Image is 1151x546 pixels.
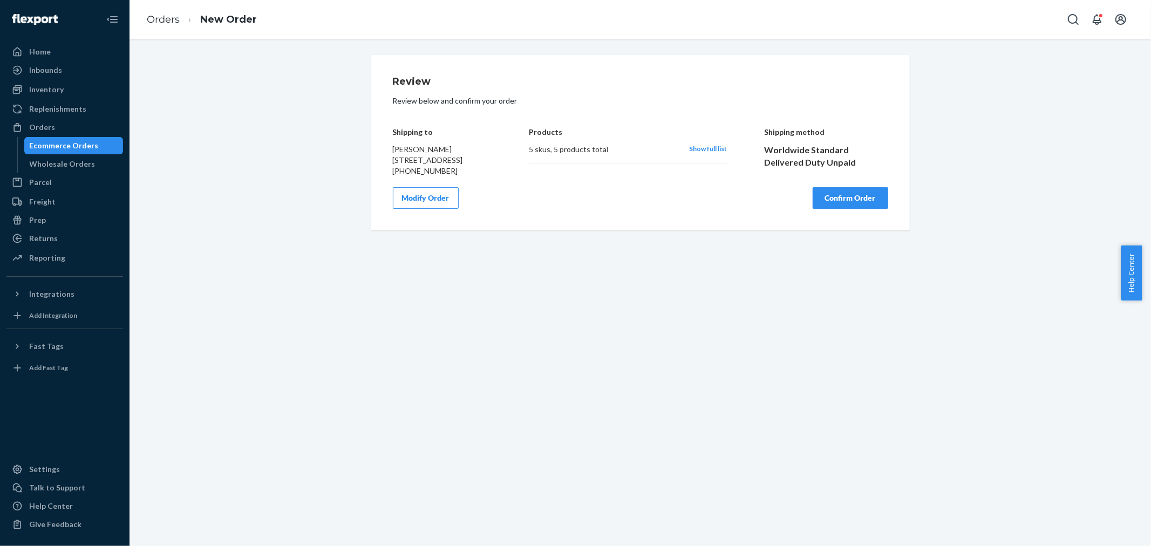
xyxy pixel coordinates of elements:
div: Settings [29,464,60,475]
span: [PERSON_NAME][STREET_ADDRESS] [393,145,463,165]
h4: Shipping method [764,128,888,136]
a: Ecommerce Orders [24,137,124,154]
div: [PHONE_NUMBER] [393,166,492,176]
div: Wholesale Orders [30,159,96,169]
ol: breadcrumbs [138,4,265,36]
div: Talk to Support [29,482,85,493]
a: Returns [6,230,123,247]
a: Orders [6,119,123,136]
button: Open account menu [1110,9,1132,30]
button: Modify Order [393,187,459,209]
div: Fast Tags [29,341,64,352]
div: Add Fast Tag [29,363,68,372]
div: Ecommerce Orders [30,140,99,151]
div: Add Integration [29,311,77,320]
a: Inventory [6,81,123,98]
a: Prep [6,211,123,229]
a: Orders [147,13,180,25]
p: Review below and confirm your order [393,95,888,106]
h4: Products [529,128,727,136]
h4: Shipping to [393,128,492,136]
div: Give Feedback [29,519,81,530]
div: Home [29,46,51,57]
a: Reporting [6,249,123,267]
h1: Review [393,77,888,87]
div: Prep [29,215,46,226]
a: Help Center [6,497,123,515]
div: Parcel [29,177,52,188]
a: Talk to Support [6,479,123,496]
a: Freight [6,193,123,210]
a: Inbounds [6,62,123,79]
div: Reporting [29,252,65,263]
a: Settings [6,461,123,478]
div: Help Center [29,501,73,511]
div: Integrations [29,289,74,299]
div: Replenishments [29,104,86,114]
a: Add Integration [6,307,123,324]
button: Help Center [1121,245,1142,301]
button: Close Navigation [101,9,123,30]
a: Add Fast Tag [6,359,123,377]
div: Returns [29,233,58,244]
a: Replenishments [6,100,123,118]
div: Inbounds [29,65,62,76]
button: Open notifications [1086,9,1108,30]
a: New Order [200,13,257,25]
a: Wholesale Orders [24,155,124,173]
div: Worldwide Standard Delivered Duty Unpaid [764,144,888,169]
button: Confirm Order [813,187,888,209]
button: Integrations [6,285,123,303]
div: Freight [29,196,56,207]
div: Inventory [29,84,64,95]
div: Orders [29,122,55,133]
img: Flexport logo [12,14,58,25]
div: 5 skus , 5 products total [529,144,678,155]
a: Home [6,43,123,60]
button: Open Search Box [1063,9,1084,30]
button: Give Feedback [6,516,123,533]
a: Parcel [6,174,123,191]
button: Fast Tags [6,338,123,355]
span: Show full list [689,145,727,153]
